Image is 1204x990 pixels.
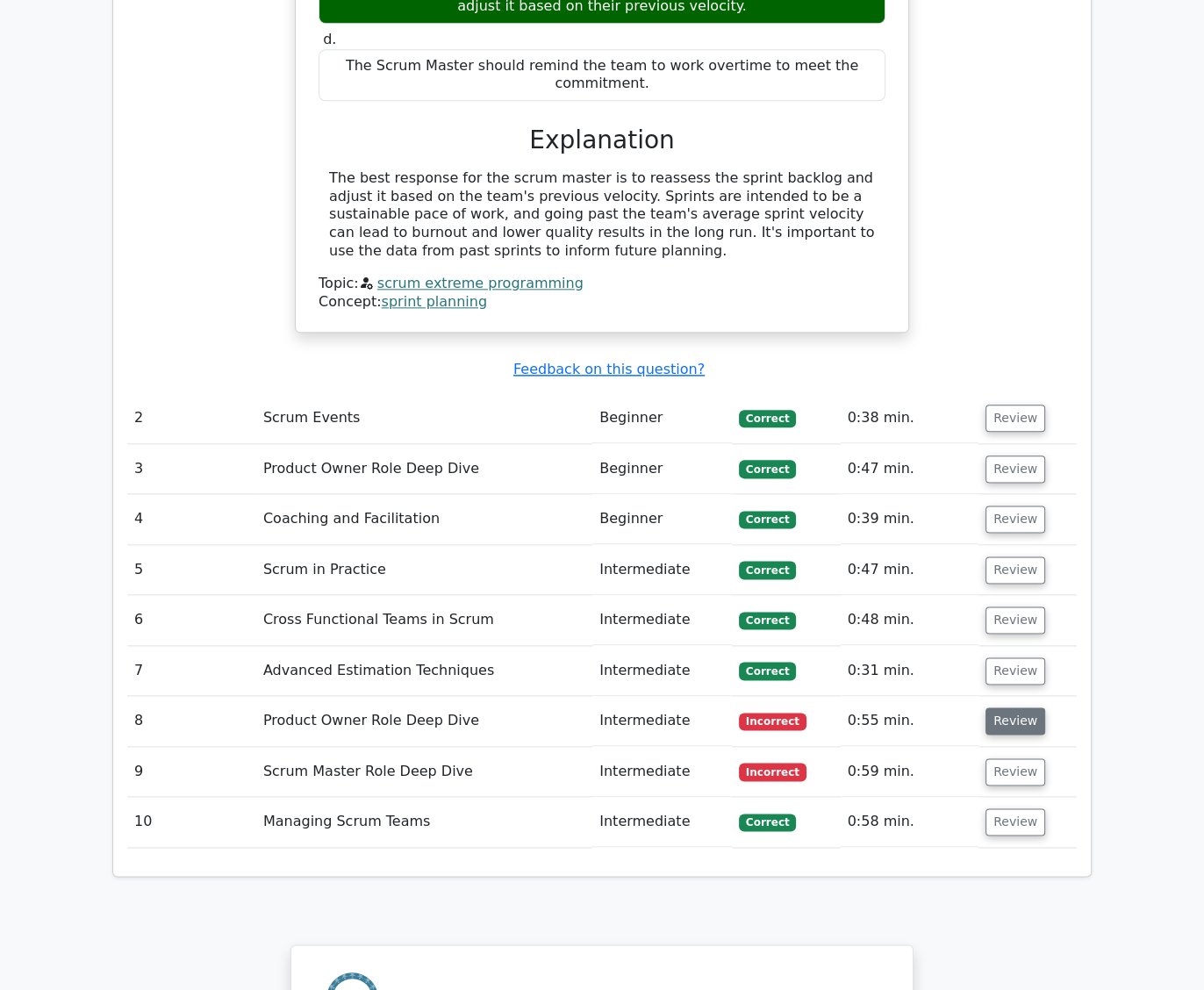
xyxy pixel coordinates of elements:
td: Managing Scrum Teams [256,797,592,847]
td: 0:38 min. [841,393,979,443]
td: 5 [127,545,256,595]
button: Review [985,506,1045,533]
button: Review [985,657,1045,685]
div: The best response for the scrum master is to reassess the sprint backlog and adjust it based on t... [329,169,875,261]
td: 0:58 min. [841,797,979,847]
td: 0:59 min. [841,747,979,797]
td: 8 [127,696,256,746]
td: Intermediate [592,747,732,797]
td: 6 [127,595,256,645]
td: Scrum Events [256,393,592,443]
td: 0:39 min. [841,494,979,544]
td: Beginner [592,494,732,544]
td: Cross Functional Teams in Scrum [256,595,592,645]
td: 0:31 min. [841,646,979,696]
td: 0:47 min. [841,545,979,595]
button: Review [985,405,1045,432]
button: Review [985,707,1045,735]
td: 9 [127,747,256,797]
button: Review [985,758,1045,786]
a: sprint planning [382,293,487,310]
td: Beginner [592,393,732,443]
span: Correct [739,460,796,477]
td: 0:48 min. [841,595,979,645]
td: Intermediate [592,797,732,847]
span: Correct [739,511,796,528]
button: Review [985,808,1045,836]
a: scrum extreme programming [377,275,584,291]
a: Feedback on this question? [513,361,705,377]
span: Correct [739,561,796,578]
button: Review [985,456,1045,483]
span: Correct [739,814,796,831]
span: Correct [739,612,796,629]
div: Topic: [319,275,885,293]
button: Review [985,556,1045,584]
td: 0:55 min. [841,696,979,746]
button: Review [985,606,1045,634]
td: Beginner [592,444,732,494]
td: 3 [127,444,256,494]
td: Intermediate [592,545,732,595]
td: 4 [127,494,256,544]
td: Product Owner Role Deep Dive [256,444,592,494]
td: Intermediate [592,646,732,696]
td: Intermediate [592,595,732,645]
h3: Explanation [329,126,875,155]
div: The Scrum Master should remind the team to work overtime to meet the commitment. [319,49,885,102]
td: Coaching and Facilitation [256,494,592,544]
td: 0:47 min. [841,444,979,494]
td: Advanced Estimation Techniques [256,646,592,696]
td: Scrum in Practice [256,545,592,595]
td: Scrum Master Role Deep Dive [256,747,592,797]
td: Intermediate [592,696,732,746]
span: Incorrect [739,763,806,780]
span: Correct [739,662,796,679]
span: d. [323,31,336,47]
span: Correct [739,410,796,427]
div: Concept: [319,293,885,312]
td: 10 [127,797,256,847]
span: Incorrect [739,713,806,730]
td: Product Owner Role Deep Dive [256,696,592,746]
td: 2 [127,393,256,443]
td: 7 [127,646,256,696]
